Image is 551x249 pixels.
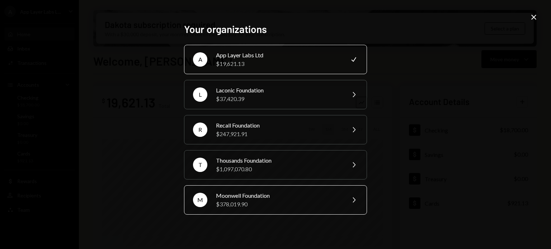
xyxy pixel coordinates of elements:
[216,51,341,59] div: App Layer Labs Ltd
[216,165,341,173] div: $1,097,070.80
[184,80,367,109] button: LLaconic Foundation$37,420.39
[193,158,207,172] div: T
[216,156,341,165] div: Thousands Foundation
[193,193,207,207] div: M
[216,121,341,130] div: Recall Foundation
[216,95,341,103] div: $37,420.39
[193,52,207,67] div: A
[184,185,367,215] button: MMoonwell Foundation$378,019.90
[193,123,207,137] div: R
[216,200,341,209] div: $378,019.90
[216,59,341,68] div: $19,621.13
[184,115,367,144] button: RRecall Foundation$247,921.91
[184,45,367,74] button: AApp Layer Labs Ltd$19,621.13
[193,87,207,102] div: L
[216,86,341,95] div: Laconic Foundation
[216,191,341,200] div: Moonwell Foundation
[216,130,341,138] div: $247,921.91
[184,150,367,179] button: TThousands Foundation$1,097,070.80
[184,22,367,36] h2: Your organizations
